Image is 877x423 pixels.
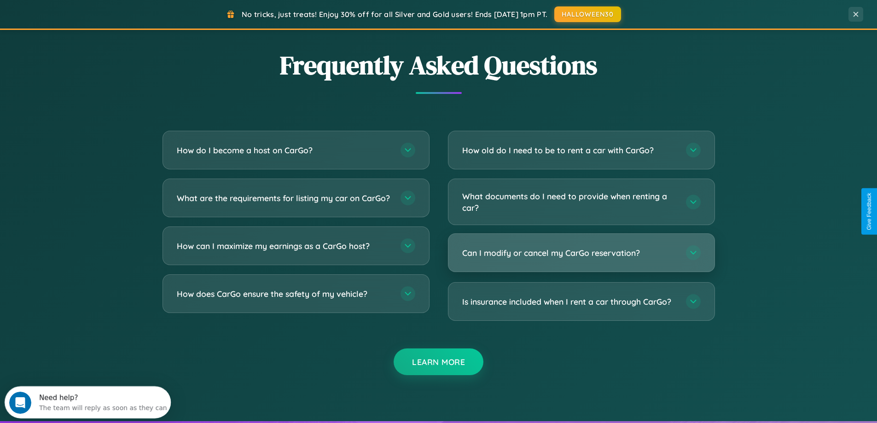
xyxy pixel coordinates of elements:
[866,193,872,230] div: Give Feedback
[462,247,677,259] h3: Can I modify or cancel my CarGo reservation?
[5,386,171,418] iframe: Intercom live chat discovery launcher
[554,6,621,22] button: HALLOWEEN30
[4,4,171,29] div: Open Intercom Messenger
[35,8,163,15] div: Need help?
[394,348,483,375] button: Learn More
[177,240,391,252] h3: How can I maximize my earnings as a CarGo host?
[462,191,677,213] h3: What documents do I need to provide when renting a car?
[462,145,677,156] h3: How old do I need to be to rent a car with CarGo?
[177,192,391,204] h3: What are the requirements for listing my car on CarGo?
[35,15,163,25] div: The team will reply as soon as they can
[242,10,547,19] span: No tricks, just treats! Enjoy 30% off for all Silver and Gold users! Ends [DATE] 1pm PT.
[462,296,677,307] h3: Is insurance included when I rent a car through CarGo?
[177,145,391,156] h3: How do I become a host on CarGo?
[9,392,31,414] iframe: Intercom live chat
[177,288,391,300] h3: How does CarGo ensure the safety of my vehicle?
[163,47,715,83] h2: Frequently Asked Questions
